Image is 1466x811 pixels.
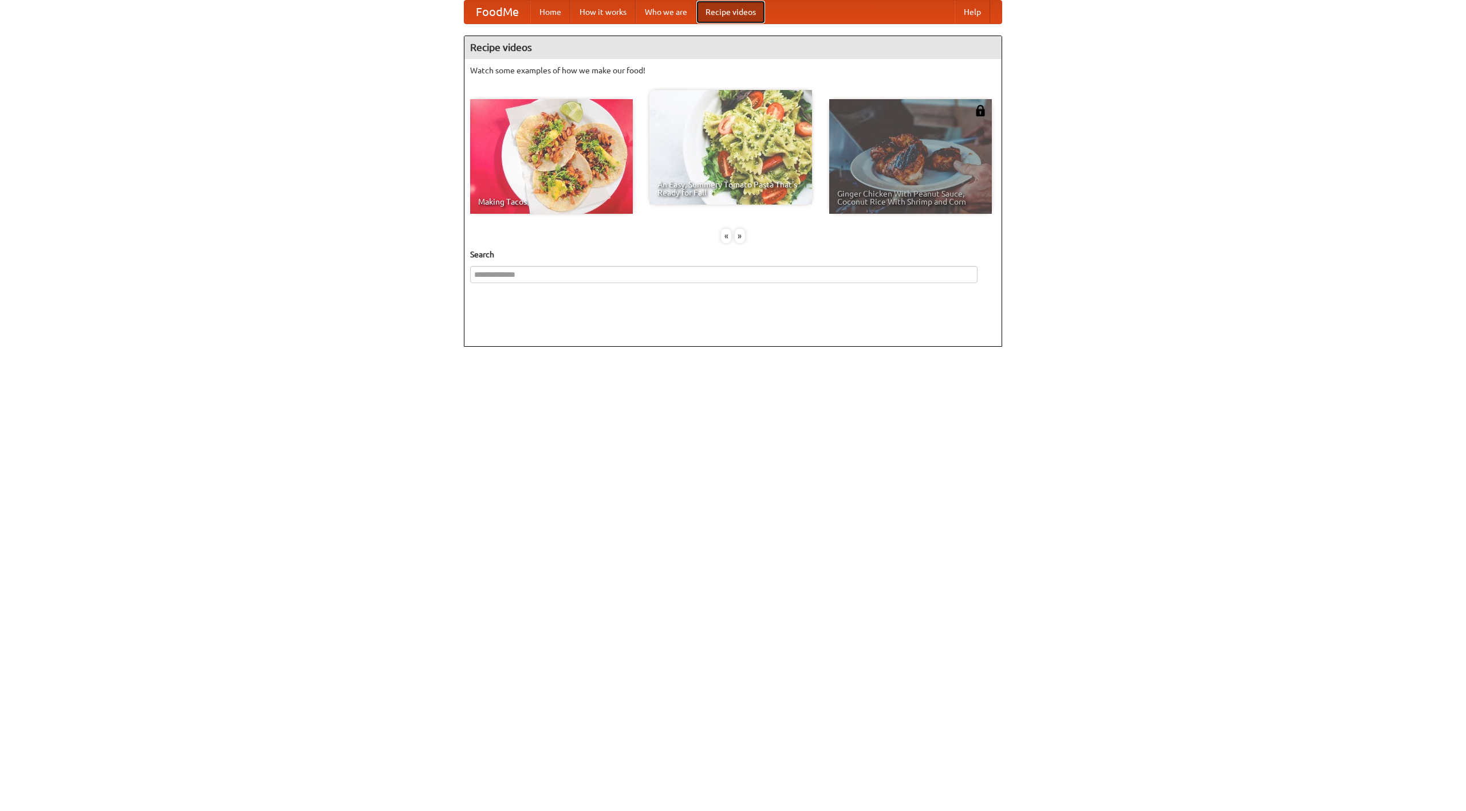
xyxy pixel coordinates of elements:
h4: Recipe videos [464,36,1002,59]
div: « [721,229,731,243]
span: An Easy, Summery Tomato Pasta That's Ready for Fall [657,181,804,197]
a: An Easy, Summery Tomato Pasta That's Ready for Fall [649,90,812,205]
a: Help [955,1,990,23]
div: » [735,229,745,243]
a: Home [530,1,570,23]
a: Recipe videos [696,1,765,23]
h5: Search [470,249,996,260]
a: How it works [570,1,636,23]
p: Watch some examples of how we make our food! [470,65,996,76]
a: FoodMe [464,1,530,23]
img: 483408.png [975,105,986,116]
a: Making Tacos [470,99,633,214]
span: Making Tacos [478,198,625,206]
a: Who we are [636,1,696,23]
